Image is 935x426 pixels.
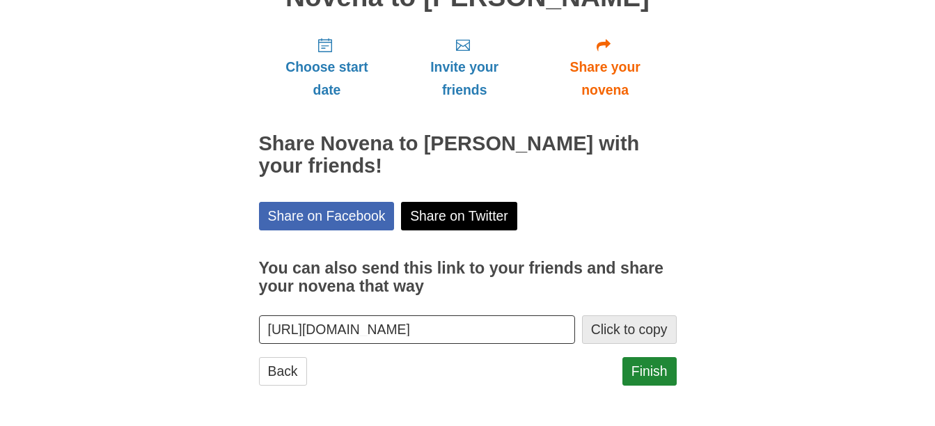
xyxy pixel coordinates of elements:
[401,202,517,230] a: Share on Twitter
[259,26,395,109] a: Choose start date
[259,357,307,386] a: Back
[534,26,677,109] a: Share your novena
[409,56,519,102] span: Invite your friends
[582,315,677,344] button: Click to copy
[259,133,677,177] h2: Share Novena to [PERSON_NAME] with your friends!
[548,56,663,102] span: Share your novena
[259,260,677,295] h3: You can also send this link to your friends and share your novena that way
[622,357,677,386] a: Finish
[273,56,382,102] span: Choose start date
[395,26,533,109] a: Invite your friends
[259,202,395,230] a: Share on Facebook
